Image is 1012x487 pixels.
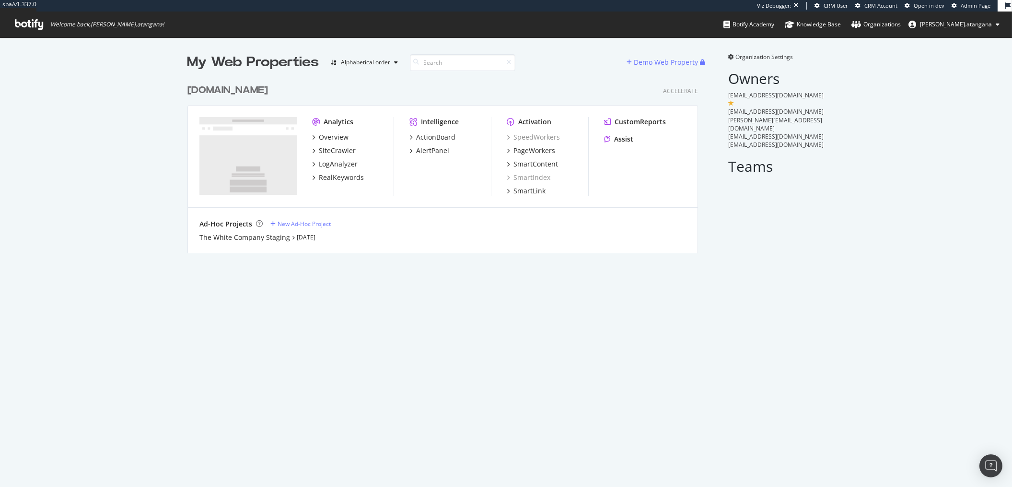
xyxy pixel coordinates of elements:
[736,53,793,61] span: Organization Settings
[513,186,546,196] div: SmartLink
[855,2,897,10] a: CRM Account
[319,173,364,182] div: RealKeywords
[319,159,358,169] div: LogAnalyzer
[604,134,633,144] a: Assist
[187,83,268,97] div: [DOMAIN_NAME]
[864,2,897,9] span: CRM Account
[507,173,550,182] a: SmartIndex
[50,21,164,28] span: Welcome back, [PERSON_NAME].atangana !
[723,20,774,29] div: Botify Academy
[312,132,349,142] a: Overview
[627,58,700,66] a: Demo Web Property
[604,117,666,127] a: CustomReports
[615,117,666,127] div: CustomReports
[416,146,449,155] div: AlertPanel
[409,146,449,155] a: AlertPanel
[409,132,455,142] a: ActionBoard
[513,159,558,169] div: SmartContent
[851,20,901,29] div: Organizations
[901,17,1007,32] button: [PERSON_NAME].atangana
[507,146,555,155] a: PageWorkers
[199,233,290,242] a: The White Company Staging
[187,72,706,253] div: grid
[199,219,252,229] div: Ad-Hoc Projects
[757,2,791,10] div: Viz Debugger:
[663,87,698,95] div: Accelerate
[614,134,633,144] div: Assist
[729,132,824,141] span: [EMAIL_ADDRESS][DOMAIN_NAME]
[507,186,546,196] a: SmartLink
[410,54,515,71] input: Search
[729,107,824,116] span: [EMAIL_ADDRESS][DOMAIN_NAME]
[723,12,774,37] a: Botify Academy
[319,132,349,142] div: Overview
[327,55,402,70] button: Alphabetical order
[341,59,391,65] div: Alphabetical order
[824,2,848,9] span: CRM User
[507,159,558,169] a: SmartContent
[729,158,825,174] h2: Teams
[729,91,824,99] span: [EMAIL_ADDRESS][DOMAIN_NAME]
[920,20,992,28] span: renaud.atangana
[914,2,944,9] span: Open in dev
[187,83,272,97] a: [DOMAIN_NAME]
[312,159,358,169] a: LogAnalyzer
[785,12,841,37] a: Knowledge Base
[729,116,823,132] span: [PERSON_NAME][EMAIL_ADDRESS][DOMAIN_NAME]
[814,2,848,10] a: CRM User
[513,146,555,155] div: PageWorkers
[729,71,825,86] h2: Owners
[785,20,841,29] div: Knowledge Base
[507,132,560,142] a: SpeedWorkers
[979,454,1002,477] div: Open Intercom Messenger
[952,2,990,10] a: Admin Page
[270,220,331,228] a: New Ad-Hoc Project
[905,2,944,10] a: Open in dev
[319,146,356,155] div: SiteCrawler
[278,220,331,228] div: New Ad-Hoc Project
[627,55,700,70] button: Demo Web Property
[416,132,455,142] div: ActionBoard
[518,117,551,127] div: Activation
[324,117,353,127] div: Analytics
[729,141,824,149] span: [EMAIL_ADDRESS][DOMAIN_NAME]
[199,117,297,195] img: www.thewhitecompany.com
[421,117,459,127] div: Intelligence
[312,146,356,155] a: SiteCrawler
[297,233,315,241] a: [DATE]
[187,53,319,72] div: My Web Properties
[634,58,698,67] div: Demo Web Property
[961,2,990,9] span: Admin Page
[312,173,364,182] a: RealKeywords
[851,12,901,37] a: Organizations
